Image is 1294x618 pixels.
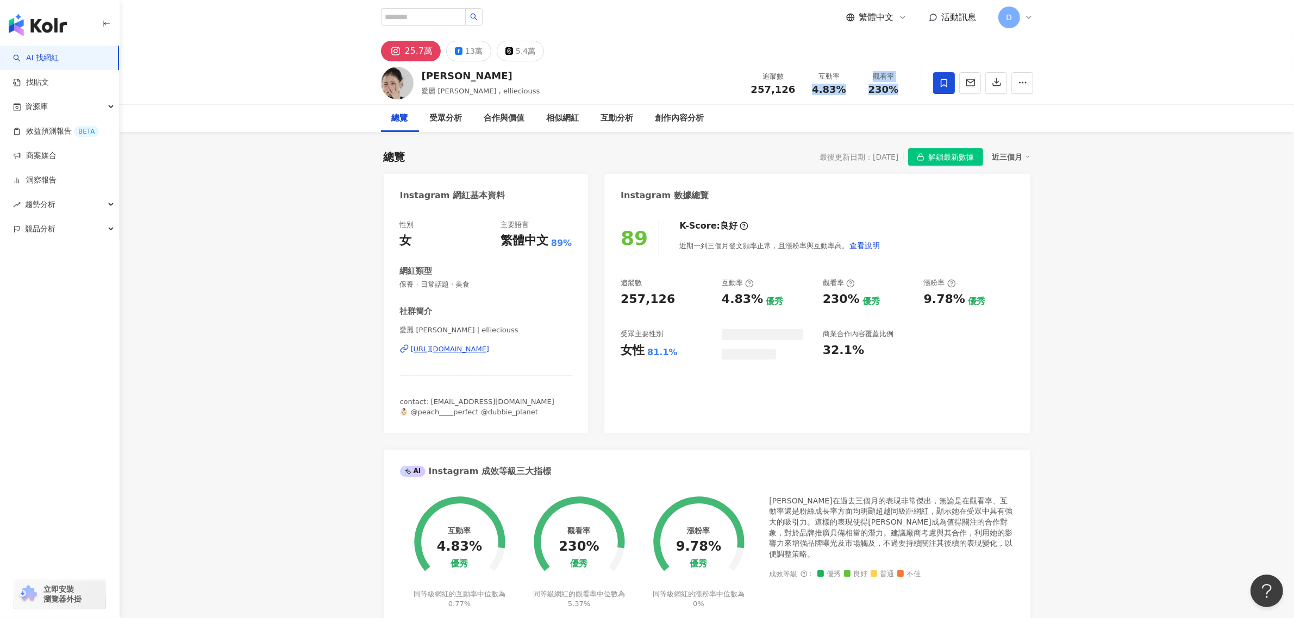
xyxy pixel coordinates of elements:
[451,559,468,569] div: 優秀
[532,589,627,609] div: 同等級網紅的觀看率中位數為
[621,329,663,339] div: 受眾主要性別
[863,71,904,82] div: 觀看率
[422,69,540,83] div: [PERSON_NAME]
[679,220,748,232] div: K-Score :
[501,232,548,249] div: 繁體中文
[448,526,471,535] div: 互動率
[823,278,855,288] div: 觀看率
[547,112,579,125] div: 相似網紅
[849,241,880,250] span: 查看說明
[437,539,482,554] div: 4.83%
[924,291,965,308] div: 9.78%
[621,190,709,201] div: Instagram 數據總覽
[400,190,505,201] div: Instagram 網紅基本資料
[392,112,408,125] div: 總覽
[384,149,405,165] div: 總覽
[679,235,880,256] div: 近期一到三個月發文頻率正常，且漲粉率與互動率高。
[484,112,525,125] div: 合作與價值
[968,295,985,307] div: 優秀
[722,291,763,308] div: 4.83%
[43,584,82,604] span: 立即安裝 瀏覽器外掛
[924,278,956,288] div: 漲粉率
[817,570,841,578] span: 優秀
[17,585,39,603] img: chrome extension
[497,41,544,61] button: 5.4萬
[381,67,414,99] img: KOL Avatar
[13,53,59,64] a: searchAI 找網紅
[400,465,551,477] div: Instagram 成效等級三大指標
[820,153,898,161] div: 最後更新日期：[DATE]
[823,342,864,359] div: 32.1%
[621,291,675,308] div: 257,126
[621,227,648,249] div: 89
[720,220,737,232] div: 良好
[400,232,412,249] div: 女
[411,344,490,354] div: [URL][DOMAIN_NAME]
[400,220,414,230] div: 性別
[621,278,642,288] div: 追蹤數
[551,237,572,249] span: 89%
[770,570,1014,578] div: 成效等級 ：
[9,14,67,36] img: logo
[687,526,710,535] div: 漲粉率
[908,148,983,166] button: 解鎖最新數據
[501,220,529,230] div: 主要語言
[651,589,746,609] div: 同等級網紅的漲粉率中位數為
[766,295,783,307] div: 優秀
[751,84,796,95] span: 257,126
[693,600,704,608] span: 0%
[412,589,507,609] div: 同等級網紅的互動率中位數為
[405,43,433,59] div: 25.7萬
[655,112,704,125] div: 創作內容分析
[448,600,471,608] span: 0.77%
[823,329,893,339] div: 商業合作內容覆蓋比例
[470,13,478,21] span: search
[751,71,796,82] div: 追蹤數
[446,41,491,61] button: 13萬
[849,235,880,256] button: 查看說明
[568,526,591,535] div: 觀看率
[13,201,21,209] span: rise
[844,570,868,578] span: 良好
[465,43,483,59] div: 13萬
[1006,11,1012,23] span: D
[400,344,572,354] a: [URL][DOMAIN_NAME]
[722,278,754,288] div: 互動率
[25,192,55,217] span: 趨勢分析
[647,346,678,358] div: 81.1%
[25,94,48,119] span: 資源庫
[516,43,535,59] div: 5.4萬
[897,570,921,578] span: 不佳
[868,84,899,95] span: 230%
[400,325,572,335] span: 愛麗 [PERSON_NAME] | ellieciouss
[676,539,721,554] div: 9.78%
[400,280,572,289] span: 保養 · 日常話題 · 美食
[809,71,850,82] div: 互動率
[559,539,599,554] div: 230%
[823,291,860,308] div: 230%
[13,150,57,161] a: 商案媒合
[13,77,49,88] a: 找貼文
[422,87,540,95] span: 愛麗 [PERSON_NAME] , ellieciouss
[621,342,645,359] div: 女性
[568,600,590,608] span: 5.37%
[14,579,105,609] a: chrome extension立即安裝 瀏覽器外掛
[690,559,707,569] div: 優秀
[859,11,894,23] span: 繁體中文
[400,398,554,415] span: contact: [EMAIL_ADDRESS][DOMAIN_NAME] 👶🏻 @peach____perfect @dubbie_planet
[812,84,846,95] span: 4.83%
[25,217,55,241] span: 競品分析
[400,466,426,477] div: AI
[400,306,433,317] div: 社群簡介
[992,150,1030,164] div: 近三個月
[381,41,441,61] button: 25.7萬
[601,112,634,125] div: 互動分析
[871,570,895,578] span: 普通
[13,126,99,137] a: 效益預測報告BETA
[942,12,977,22] span: 活動訊息
[400,266,433,277] div: 網紅類型
[862,295,880,307] div: 優秀
[929,149,974,166] span: 解鎖最新數據
[1251,575,1283,607] iframe: Help Scout Beacon - Open
[770,496,1014,560] div: [PERSON_NAME]在過去三個月的表現非常傑出，無論是在觀看率、互動率還是粉絲成長率方面均明顯超越同級距網紅，顯示她在受眾中具有強大的吸引力。這樣的表現使得[PERSON_NAME]成為值...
